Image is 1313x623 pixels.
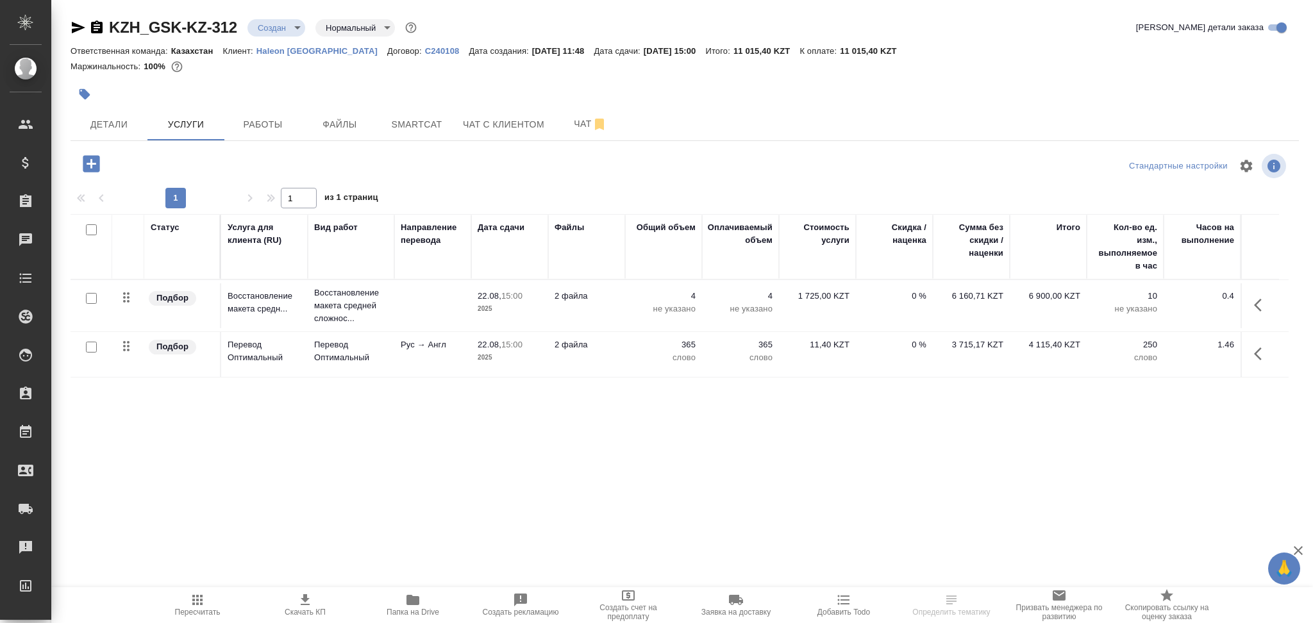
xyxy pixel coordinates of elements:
[222,46,256,56] p: Клиент:
[89,20,105,35] button: Скопировать ссылку
[682,587,790,623] button: Заявка на доставку
[708,338,773,351] p: 365
[228,338,301,364] p: Перевод Оптимальный
[1126,156,1231,176] div: split button
[322,22,380,33] button: Нормальный
[592,117,607,132] svg: Отписаться
[256,46,387,56] p: Haleon [GEOGRAPHIC_DATA]
[939,221,1003,260] div: Сумма без скидки / наценки
[156,340,188,353] p: Подбор
[631,303,696,315] p: не указано
[1093,221,1157,272] div: Кол-во ед. изм., выполняемое в час
[403,19,419,36] button: Доп статусы указывают на важность/срочность заказа
[939,290,1003,303] p: 6 160,71 KZT
[898,587,1005,623] button: Определить тематику
[1273,555,1295,582] span: 🙏
[478,351,542,364] p: 2025
[228,221,301,247] div: Услуга для клиента (RU)
[71,62,144,71] p: Маржинальность:
[631,351,696,364] p: слово
[785,338,849,351] p: 11,40 KZT
[1136,21,1264,34] span: [PERSON_NAME] детали заказа
[171,46,223,56] p: Казахстан
[912,608,990,617] span: Определить тематику
[1093,338,1157,351] p: 250
[644,46,706,56] p: [DATE] 15:00
[401,338,465,351] p: Рус → Англ
[637,221,696,234] div: Общий объем
[785,221,849,247] div: Стоимость услуги
[74,151,109,177] button: Добавить услугу
[708,303,773,315] p: не указано
[1093,351,1157,364] p: слово
[501,291,523,301] p: 15:00
[483,608,559,617] span: Создать рекламацию
[574,587,682,623] button: Создать счет на предоплату
[387,608,439,617] span: Папка на Drive
[144,62,169,71] p: 100%
[1093,290,1157,303] p: 10
[71,20,86,35] button: Скопировать ссылку для ЯМессенджера
[1005,587,1113,623] button: Призвать менеджера по развитию
[1113,587,1221,623] button: Скопировать ссылку на оценку заказа
[401,221,465,247] div: Направление перевода
[144,587,251,623] button: Пересчитать
[425,46,469,56] p: С240108
[387,46,425,56] p: Договор:
[478,303,542,315] p: 2025
[785,290,849,303] p: 1 725,00 KZT
[939,338,1003,351] p: 3 715,17 KZT
[733,46,800,56] p: 11 015,40 KZT
[1246,338,1277,369] button: Показать кнопки
[71,46,171,56] p: Ответственная команда:
[467,587,574,623] button: Создать рекламацию
[251,587,359,623] button: Скачать КП
[701,608,771,617] span: Заявка на доставку
[555,290,619,303] p: 2 файла
[1164,283,1241,328] td: 0.4
[708,351,773,364] p: слово
[862,290,926,303] p: 0 %
[560,116,621,132] span: Чат
[594,46,643,56] p: Дата сдачи:
[555,338,619,351] p: 2 файла
[175,608,221,617] span: Пересчитать
[862,338,926,351] p: 0 %
[169,58,185,75] button: 0.00 RUB;
[151,221,180,234] div: Статус
[1013,603,1105,621] span: Призвать менеджера по развитию
[155,117,217,133] span: Услуги
[359,587,467,623] button: Папка на Drive
[555,221,584,234] div: Файлы
[1231,151,1262,181] span: Настроить таблицу
[631,338,696,351] p: 365
[1016,338,1080,351] p: 4 115,40 KZT
[708,221,773,247] div: Оплачиваемый объем
[109,19,237,36] a: KZH_GSK-KZ-312
[232,117,294,133] span: Работы
[314,221,358,234] div: Вид работ
[705,46,733,56] p: Итого:
[324,190,378,208] span: из 1 страниц
[862,221,926,247] div: Скидка / наценка
[469,46,531,56] p: Дата создания:
[247,19,305,37] div: Создан
[1057,221,1080,234] div: Итого
[501,340,523,349] p: 15:00
[314,338,388,364] p: Перевод Оптимальный
[1268,552,1300,585] button: 🙏
[315,19,395,37] div: Создан
[156,292,188,304] p: Подбор
[228,290,301,315] p: Восстановление макета средн...
[463,117,544,133] span: Чат с клиентом
[1016,290,1080,303] p: 6 900,00 KZT
[425,45,469,56] a: С240108
[386,117,447,133] span: Smartcat
[478,221,524,234] div: Дата сдачи
[78,117,140,133] span: Детали
[256,45,387,56] a: Haleon [GEOGRAPHIC_DATA]
[309,117,371,133] span: Файлы
[631,290,696,303] p: 4
[1262,154,1289,178] span: Посмотреть информацию
[532,46,594,56] p: [DATE] 11:48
